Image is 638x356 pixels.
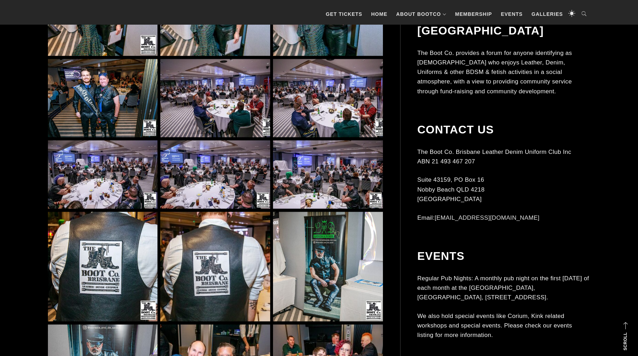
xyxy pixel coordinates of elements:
p: The Boot Co. Brisbane Leather Denim Uniform Club Inc ABN 21 493 467 207 [417,147,590,166]
h2: Events [417,249,590,263]
h2: Contact Us [417,123,590,136]
a: Events [497,4,526,25]
a: [EMAIL_ADDRESS][DOMAIN_NAME] [435,214,540,221]
p: We also hold special events like Corium, Kink related workshops and special events. Please check ... [417,311,590,340]
a: Galleries [528,4,566,25]
p: Email: [417,213,590,223]
a: About BootCo [393,4,450,25]
a: GET TICKETS [322,4,366,25]
strong: Scroll [623,332,628,350]
p: Regular Pub Nights: A monthly pub night on the first [DATE] of each month at the [GEOGRAPHIC_DATA... [417,274,590,302]
p: Suite 43159, PO Box 16 Nobby Beach QLD 4218 [GEOGRAPHIC_DATA] [417,175,590,204]
a: Membership [452,4,496,25]
p: The Boot Co. provides a forum for anyone identifying as [DEMOGRAPHIC_DATA] who enjoys Leather, De... [417,48,590,96]
a: Home [368,4,391,25]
